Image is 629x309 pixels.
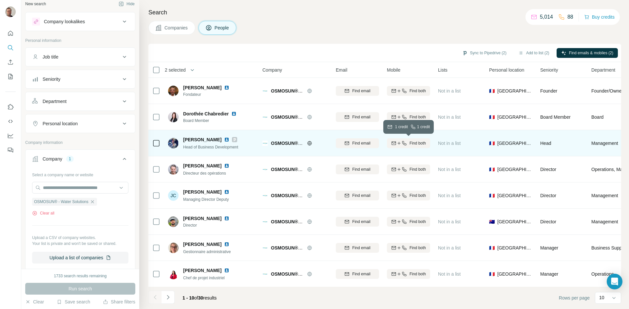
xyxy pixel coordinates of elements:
[497,114,532,120] span: [GEOGRAPHIC_DATA]
[262,219,268,224] img: Logo of OSMOSUN® - Water Solutions
[32,235,128,241] p: Upload a CSV of company websites.
[599,294,604,301] p: 10
[591,88,623,94] span: Founder/Owner
[540,167,556,172] span: Director
[26,14,135,29] button: Company lookalikes
[497,166,532,173] span: [GEOGRAPHIC_DATA]
[591,245,627,251] span: Business Support
[352,114,370,120] span: Find email
[5,144,16,156] button: Feedback
[584,12,615,22] button: Buy credits
[567,13,573,21] p: 88
[25,140,135,146] p: Company information
[591,114,603,120] span: Board
[336,138,379,148] button: Find email
[43,120,78,127] div: Personal location
[215,25,230,31] span: People
[162,291,175,304] button: Navigate to next page
[438,271,461,277] span: Not in a list
[168,164,179,175] img: Avatar
[387,67,400,73] span: Mobile
[5,42,16,54] button: Search
[183,215,221,222] span: [PERSON_NAME]
[5,71,16,82] button: My lists
[5,27,16,39] button: Quick start
[5,130,16,142] button: Dashboard
[168,190,179,201] div: JC
[336,67,347,73] span: Email
[410,140,426,146] span: Find both
[489,192,495,199] span: 🇫🇷
[497,218,532,225] span: [GEOGRAPHIC_DATA]
[489,218,495,225] span: 🇦🇺
[497,140,532,146] span: [GEOGRAPHIC_DATA]
[540,88,557,94] span: Founder
[438,141,461,146] span: Not in a list
[5,101,16,113] button: Use Surfe on LinkedIn
[66,156,74,162] div: 1
[438,88,461,94] span: Not in a list
[497,271,532,277] span: [GEOGRAPHIC_DATA]
[262,114,268,120] img: Logo of OSMOSUN® - Water Solutions
[168,243,179,253] img: Avatar
[168,112,179,122] img: Avatar
[591,271,614,277] span: Operations
[32,252,128,264] button: Upload a list of companies
[540,13,553,21] p: 5,014
[271,245,337,250] span: OSMOSUN® - Water Solutions
[540,193,556,198] span: Director
[183,197,229,202] span: Managing Director Deputy
[540,141,551,146] span: Head
[410,245,426,251] span: Find both
[183,267,221,274] span: [PERSON_NAME]
[607,274,622,289] div: Open Intercom Messenger
[271,114,337,120] span: OSMOSUN® - Water Solutions
[224,137,229,142] img: LinkedIn logo
[410,271,426,277] span: Find both
[540,114,571,120] span: Board Member
[336,217,379,227] button: Find email
[26,49,135,65] button: Job title
[540,271,558,277] span: Manager
[569,50,613,56] span: Find emails & mobiles (2)
[438,193,461,198] span: Not in a list
[168,138,179,148] img: Avatar
[224,189,229,195] img: LinkedIn logo
[438,245,461,250] span: Not in a list
[148,8,621,17] h4: Search
[194,295,198,300] span: of
[168,216,179,227] img: Avatar
[183,276,225,280] span: Chef de projet industriel
[168,86,179,96] img: Avatar
[262,88,268,94] img: Logo of OSMOSUN® - Water Solutions
[410,193,426,198] span: Find both
[183,84,221,91] span: [PERSON_NAME]
[352,245,370,251] span: Find email
[387,138,430,148] button: Find both
[557,48,618,58] button: Find emails & mobiles (2)
[183,118,244,124] span: Board Member
[387,86,430,96] button: Find both
[489,67,524,73] span: Personal location
[182,295,194,300] span: 1 - 10
[43,76,60,82] div: Seniority
[43,156,62,162] div: Company
[410,88,426,94] span: Find both
[336,164,379,174] button: Find email
[591,67,615,73] span: Department
[43,54,58,60] div: Job title
[410,219,426,225] span: Find both
[387,164,430,174] button: Find both
[262,271,268,277] img: Logo of OSMOSUN® - Water Solutions
[352,271,370,277] span: Find email
[497,88,532,94] span: [GEOGRAPHIC_DATA]
[336,112,379,122] button: Find email
[32,210,54,216] button: Clear all
[183,249,231,254] span: Gestionnaire administrative
[352,166,370,172] span: Find email
[25,38,135,43] p: Personal information
[489,166,495,173] span: 🇫🇷
[183,241,221,248] span: [PERSON_NAME]
[198,295,203,300] span: 30
[183,163,221,169] span: [PERSON_NAME]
